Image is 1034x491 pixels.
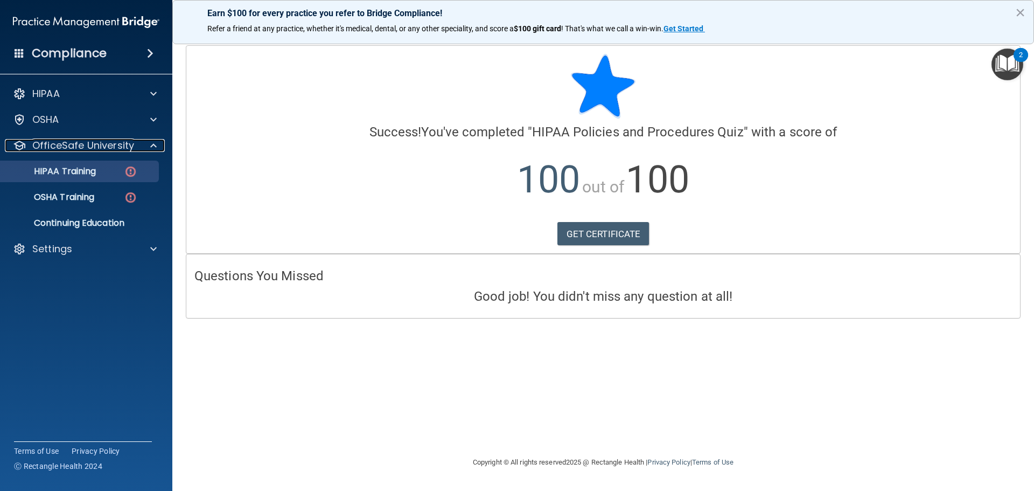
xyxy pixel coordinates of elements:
h4: Good job! You didn't miss any question at all! [194,289,1012,303]
span: 100 [517,157,580,202]
a: Get Started [663,24,705,33]
p: HIPAA Training [7,166,96,177]
span: ! That's what we call a win-win. [561,24,663,33]
img: PMB logo [13,11,159,33]
span: out of [582,177,625,196]
h4: Questions You Missed [194,269,1012,283]
a: OfficeSafe University [13,139,157,152]
button: Close [1015,4,1025,21]
div: Copyright © All rights reserved 2025 @ Rectangle Health | | [407,445,800,480]
img: blue-star-rounded.9d042014.png [571,54,635,119]
p: OfficeSafe University [32,139,134,152]
span: HIPAA Policies and Procedures Quiz [532,125,743,140]
span: Ⓒ Rectangle Health 2024 [14,461,102,472]
a: Terms of Use [14,446,59,457]
p: Continuing Education [7,218,154,229]
h4: You've completed " " with a score of [194,125,1012,139]
a: Privacy Policy [647,458,690,466]
p: HIPAA [32,87,60,100]
h4: Compliance [32,46,107,61]
p: OSHA Training [7,192,94,203]
iframe: Drift Widget Chat Controller [980,417,1021,458]
a: GET CERTIFICATE [557,222,649,246]
strong: Get Started [663,24,703,33]
p: Settings [32,243,72,255]
a: Settings [13,243,157,255]
button: Open Resource Center, 2 new notifications [991,49,1023,80]
span: Refer a friend at any practice, whether it's medical, dental, or any other speciality, and score a [207,24,514,33]
span: Success! [369,125,422,140]
div: 2 [1019,55,1023,69]
img: danger-circle.6113f641.png [124,165,137,178]
a: OSHA [13,113,157,126]
strong: $100 gift card [514,24,561,33]
img: danger-circle.6113f641.png [124,191,137,204]
p: Earn $100 for every practice you refer to Bridge Compliance! [207,8,999,18]
span: 100 [626,157,689,202]
p: OSHA [32,113,59,126]
a: Privacy Policy [72,446,120,457]
a: HIPAA [13,87,157,100]
a: Terms of Use [692,458,733,466]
